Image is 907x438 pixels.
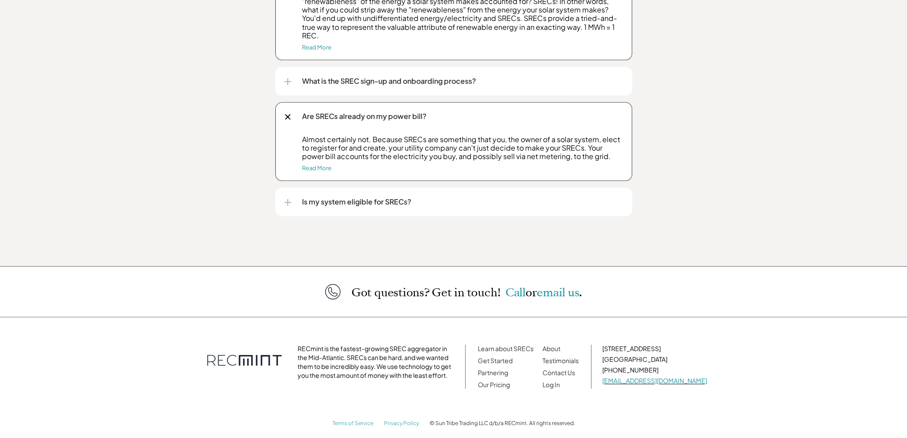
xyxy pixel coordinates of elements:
p: [STREET_ADDRESS] [602,344,707,353]
a: Call [505,285,526,300]
p: Almost certainly not. Because SRECs are something that you, the owner of a solar system, elect to... [302,135,623,161]
a: Log In [543,381,560,389]
p: Got questions? Get in touch! [352,287,582,299]
a: Privacy Policy [384,420,419,426]
a: Contact Us [543,368,575,377]
a: Testimonials [543,356,579,364]
span: or [526,285,537,300]
p: RECmint is the fastest-growing SREC aggregator in the Mid-Atlantic. SRECs can be hard, and we wan... [298,344,454,380]
p: [GEOGRAPHIC_DATA] [602,355,707,364]
span: . [579,285,582,300]
p: [PHONE_NUMBER] [602,365,707,374]
p: Are SRECs already on my power bill? [302,111,623,122]
a: About [543,344,560,352]
a: Our Pricing [478,381,510,389]
a: Partnering [478,368,508,377]
p: Is my system eligible for SRECs? [302,196,623,207]
a: Get Started [478,356,513,364]
a: Terms of Service [332,420,373,426]
a: Read More [302,44,331,51]
p: What is the SREC sign-up and onboarding process? [302,76,623,86]
a: [EMAIL_ADDRESS][DOMAIN_NAME] [602,377,707,385]
p: © Sun Tribe Trading LLC d/b/a RECmint. All rights reserved. [430,420,575,426]
a: email us [537,285,579,300]
a: Read More [302,164,331,172]
a: Learn about SRECs [478,344,534,352]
